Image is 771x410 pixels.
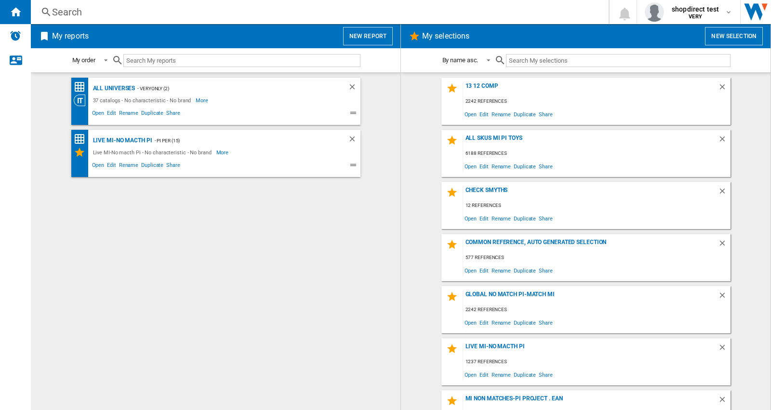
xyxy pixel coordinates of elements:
input: Search My selections [506,54,730,67]
span: Share [537,108,554,121]
span: Share [165,161,182,172]
input: Search My reports [123,54,360,67]
span: Duplicate [512,316,537,329]
div: - PI per (15) [152,135,329,147]
span: Edit [478,160,490,173]
div: Delete [718,239,731,252]
div: Delete [348,82,360,95]
div: Live MI-No macth Pi [463,343,718,356]
div: 6188 references [463,148,731,160]
span: Edit [106,109,118,120]
span: Share [537,316,554,329]
img: profile.jpg [645,2,664,22]
div: Live MI-No macth Pi [91,135,152,147]
span: Rename [490,264,512,277]
div: MI non matches-PI project . EAN [463,395,718,408]
span: Open [463,264,479,277]
span: Open [463,108,479,121]
div: Delete [718,187,731,200]
div: My order [72,56,95,64]
img: alerts-logo.svg [10,30,21,41]
span: Edit [106,161,118,172]
span: shopdirect test [672,4,719,14]
div: Price Matrix [74,133,91,145]
span: Edit [478,108,490,121]
span: Edit [478,368,490,381]
span: Open [463,160,479,173]
span: Open [463,316,479,329]
div: ALL UNIVERSES [91,82,135,95]
div: - VeryOnly (2) [135,82,328,95]
div: Delete [718,291,731,304]
span: Open [463,212,479,225]
span: Share [165,109,182,120]
span: Rename [490,368,512,381]
span: Duplicate [512,160,537,173]
div: My Selections [74,147,91,158]
span: Open [91,109,106,120]
span: Edit [478,264,490,277]
div: 1237 references [463,356,731,368]
span: Open [91,161,106,172]
span: Duplicate [512,368,537,381]
div: Delete [718,343,731,356]
span: Duplicate [140,161,165,172]
span: More [196,95,210,106]
span: Duplicate [140,109,165,120]
span: Edit [478,212,490,225]
span: Rename [490,160,512,173]
div: ALL SKUS MI PI toys [463,135,718,148]
div: 37 catalogs - No characteristic - No brand [91,95,196,106]
span: Share [537,160,554,173]
span: Rename [490,212,512,225]
b: VERY [689,14,702,20]
span: More [216,147,230,158]
span: Share [537,368,554,381]
span: Duplicate [512,264,537,277]
span: Share [537,212,554,225]
span: Share [537,264,554,277]
div: Category View [74,95,91,106]
div: 2242 references [463,304,731,316]
div: Price Matrix [74,81,91,93]
div: Delete [718,395,731,408]
div: Delete [718,135,731,148]
span: Rename [490,108,512,121]
div: Delete [718,82,731,96]
span: Edit [478,316,490,329]
h2: My reports [50,27,91,45]
div: Delete [348,135,360,147]
span: Duplicate [512,108,537,121]
div: Live MI-No macth Pi - No characteristic - No brand [91,147,216,158]
div: 13 12 comp [463,82,718,96]
div: By name asc. [442,56,479,64]
div: 2242 references [463,96,731,108]
span: Rename [118,161,140,172]
h2: My selections [420,27,471,45]
div: Check Smyths [463,187,718,200]
button: New report [343,27,393,45]
span: Open [463,368,479,381]
div: Search [52,5,584,19]
div: 12 references [463,200,731,212]
span: Rename [490,316,512,329]
button: New selection [705,27,763,45]
div: 577 references [463,252,731,264]
div: Common reference, auto generated selection [463,239,718,252]
span: Duplicate [512,212,537,225]
div: Global no match PI-Match MI [463,291,718,304]
span: Rename [118,109,140,120]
